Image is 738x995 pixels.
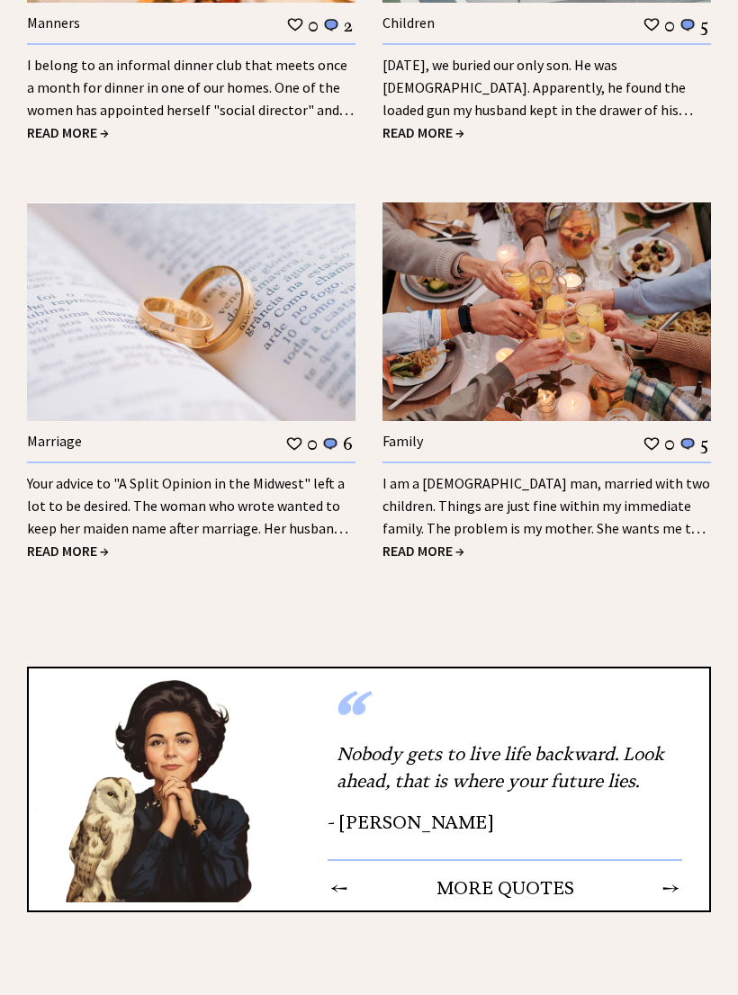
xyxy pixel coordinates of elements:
[382,56,693,141] a: [DATE], we buried our only son. He was [DEMOGRAPHIC_DATA]. Apparently, he found the loaded gun my...
[679,436,697,453] img: message_round%201.png
[27,56,354,141] a: I belong to an informal dinner club that meets once a month for dinner in one of our homes. One o...
[27,474,348,560] a: Your advice to "A Split Opinion in the Midwest" left a lot to be desired. The woman who wrote wan...
[27,13,80,31] a: Manners
[370,877,641,899] center: MORE QUOTES
[27,123,109,141] a: READ MORE →
[328,812,682,832] div: - [PERSON_NAME]
[382,432,423,450] a: Family
[382,13,435,31] a: Children
[27,432,82,450] a: Marriage
[328,731,682,803] div: Nobody gets to live life backward. Look ahead, that is where your future lies.
[699,432,709,455] td: 5
[286,16,304,33] img: heart_outline%201.png
[342,432,354,455] td: 6
[663,432,676,455] td: 0
[343,13,354,37] td: 2
[321,436,339,453] img: message_round%201.png
[307,13,319,37] td: 0
[663,13,676,37] td: 0
[661,876,680,900] td: →
[29,668,301,902] img: Ann8%20v2%20lg.png
[643,16,661,33] img: heart_outline%201.png
[27,542,109,560] a: READ MORE →
[679,17,697,33] img: message_round%201.png
[643,435,661,453] img: heart_outline%201.png
[322,17,340,33] img: message_round%201.png
[382,474,710,560] a: I am a [DEMOGRAPHIC_DATA] man, married with two children. Things are just fine within my immediat...
[27,202,355,421] img: marriage.jpg
[285,435,303,453] img: heart_outline%201.png
[306,432,319,455] td: 0
[382,123,464,141] a: READ MORE →
[329,876,348,900] td: ←
[382,542,464,560] a: READ MORE →
[328,713,682,731] div: “
[382,202,711,421] img: family.jpg
[699,13,709,37] td: 5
